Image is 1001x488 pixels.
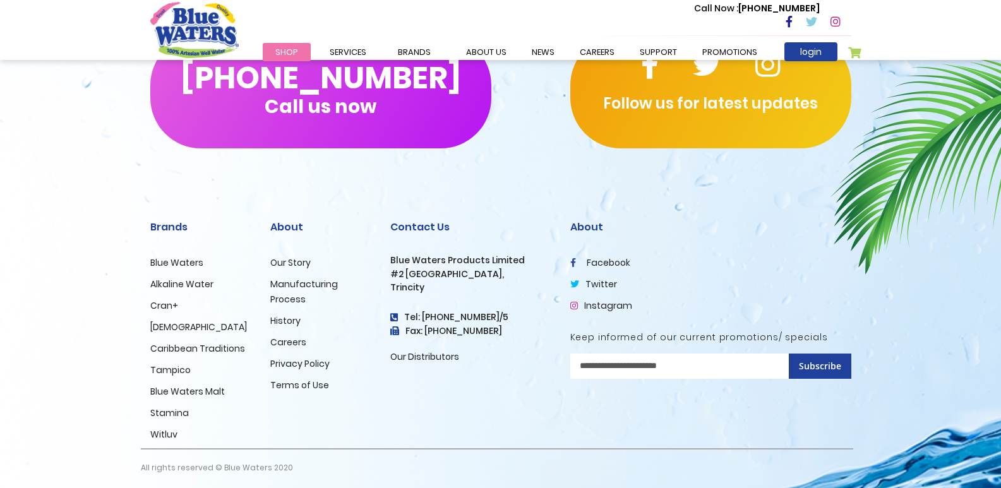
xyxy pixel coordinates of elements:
[150,256,203,269] a: Blue Waters
[799,360,841,372] span: Subscribe
[694,2,738,15] span: Call Now :
[270,357,330,370] a: Privacy Policy
[570,299,632,312] a: Instagram
[570,92,851,115] p: Follow us for latest updates
[270,256,311,269] a: Our Story
[150,385,225,398] a: Blue Waters Malt
[390,282,551,293] h3: Trincity
[390,221,551,233] h2: Contact Us
[570,221,851,233] h2: About
[150,2,239,57] a: store logo
[270,336,306,348] a: Careers
[270,314,301,327] a: History
[390,326,551,336] h3: Fax: [PHONE_NUMBER]
[694,2,820,15] p: [PHONE_NUMBER]
[150,321,247,333] a: [DEMOGRAPHIC_DATA]
[570,278,617,290] a: twitter
[275,46,298,58] span: Shop
[690,43,770,61] a: Promotions
[519,43,567,61] a: News
[150,35,491,148] button: [PHONE_NUMBER]Call us now
[150,299,178,312] a: Cran+
[150,407,189,419] a: Stamina
[784,42,837,61] a: login
[150,221,251,233] h2: Brands
[270,278,338,306] a: Manufacturing Process
[150,342,245,355] a: Caribbean Traditions
[265,103,376,110] span: Call us now
[150,428,177,441] a: Witluv
[567,43,627,61] a: careers
[398,46,431,58] span: Brands
[390,350,459,363] a: Our Distributors
[330,46,366,58] span: Services
[270,221,371,233] h2: About
[390,255,551,266] h3: Blue Waters Products Limited
[390,269,551,280] h3: #2 [GEOGRAPHIC_DATA],
[270,379,329,391] a: Terms of Use
[150,364,191,376] a: Tampico
[570,256,630,269] a: facebook
[390,312,551,323] h4: Tel: [PHONE_NUMBER]/5
[627,43,690,61] a: support
[789,354,851,379] button: Subscribe
[453,43,519,61] a: about us
[141,449,293,486] p: All rights reserved © Blue Waters 2020
[570,332,851,343] h5: Keep informed of our current promotions/ specials
[150,278,213,290] a: Alkaline Water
